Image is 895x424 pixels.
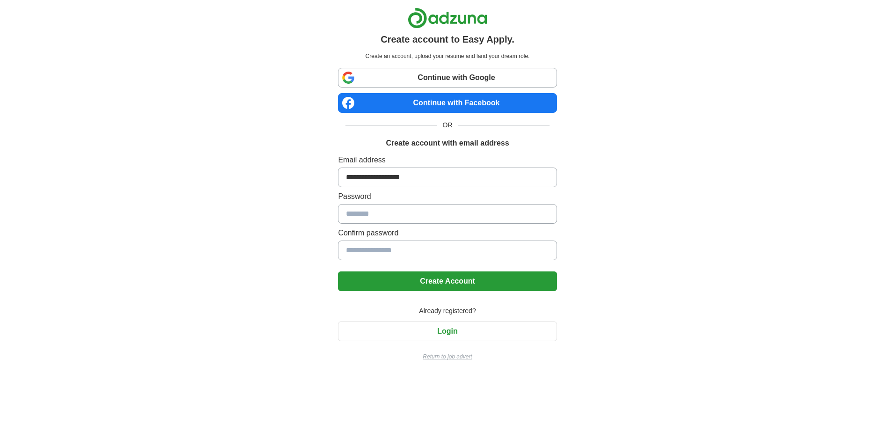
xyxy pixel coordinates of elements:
[338,191,557,202] label: Password
[437,120,458,130] span: OR
[338,227,557,239] label: Confirm password
[338,68,557,88] a: Continue with Google
[381,32,514,46] h1: Create account to Easy Apply.
[338,327,557,335] a: Login
[340,52,555,60] p: Create an account, upload your resume and land your dream role.
[338,271,557,291] button: Create Account
[338,352,557,361] a: Return to job advert
[338,93,557,113] a: Continue with Facebook
[338,154,557,166] label: Email address
[408,7,487,29] img: Adzuna logo
[413,306,481,316] span: Already registered?
[386,138,509,149] h1: Create account with email address
[338,322,557,341] button: Login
